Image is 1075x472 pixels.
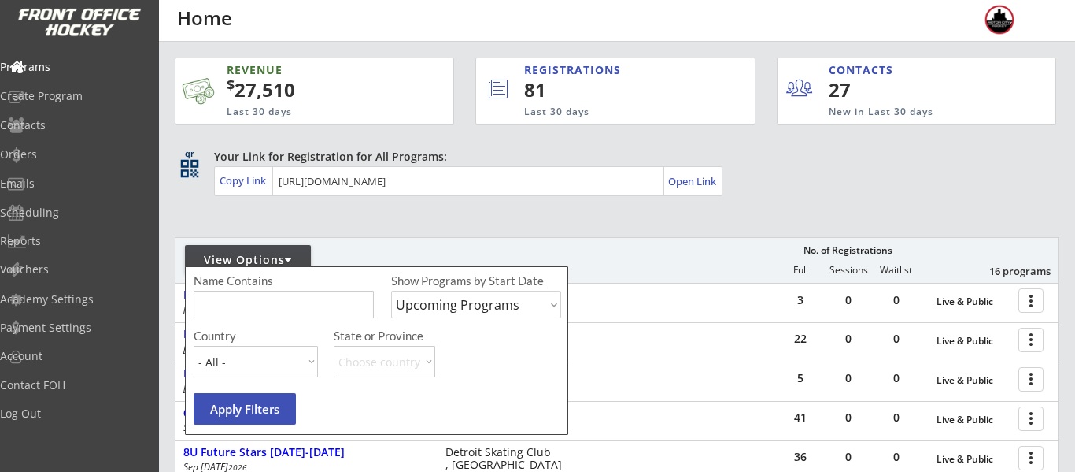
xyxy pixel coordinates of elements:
[825,265,872,276] div: Sessions
[227,62,383,78] div: REVENUE
[777,452,824,463] div: 36
[1018,288,1044,313] button: more_vert
[873,373,920,384] div: 0
[969,264,1051,278] div: 16 programs
[183,463,424,472] div: Sep [DATE]
[829,76,925,103] div: 27
[825,412,872,423] div: 0
[1018,328,1044,352] button: more_vert
[178,157,201,180] button: qr_code
[873,452,920,463] div: 0
[334,330,559,342] div: State or Province
[873,295,920,306] div: 0
[936,375,1010,386] div: Live & Public
[1018,407,1044,431] button: more_vert
[183,423,424,433] div: Sep [DATE]
[829,106,982,119] div: New in Last 30 days
[227,75,235,94] sup: $
[194,330,318,342] div: Country
[825,373,872,384] div: 0
[799,245,896,256] div: No. of Registrations
[936,336,1010,347] div: Live & Public
[777,373,824,384] div: 5
[227,76,404,103] div: 27,510
[936,296,1010,307] div: Live & Public
[185,252,311,268] div: View Options
[936,414,1010,426] div: Live & Public
[183,288,429,302] div: Fall 2025 Walk-On Opportunities
[777,295,824,306] div: 3
[183,446,429,459] div: 8U Future Stars [DATE]-[DATE]
[668,175,718,188] div: Open Link
[183,384,424,393] div: [DATE] - [DATE]
[1018,446,1044,470] button: more_vert
[524,62,685,78] div: REGISTRATIONS
[183,344,424,354] div: [DATE] - [DATE]
[183,305,424,314] div: [DATE] - [DATE]
[183,407,429,420] div: 6U Future Stars [DATE]-[DATE]
[194,275,318,287] div: Name Contains
[825,295,872,306] div: 0
[524,106,689,119] div: Last 30 days
[220,173,269,188] div: Copy Link
[873,333,920,344] div: 0
[1018,367,1044,392] button: more_vert
[391,275,559,287] div: Show Programs by Start Date
[668,170,718,192] a: Open Link
[777,333,824,344] div: 22
[194,393,296,425] button: Apply Filters
[179,149,198,159] div: qr
[872,265,919,276] div: Waitlist
[825,333,872,344] div: 0
[873,412,920,423] div: 0
[524,76,701,103] div: 81
[214,149,1010,165] div: Your Link for Registration for All Programs:
[777,265,824,276] div: Full
[777,412,824,423] div: 41
[227,106,383,119] div: Last 30 days
[825,452,872,463] div: 0
[183,367,429,381] div: DSC: Fall 25' [DATE] 5:10PM
[829,62,900,78] div: CONTACTS
[183,328,429,341] div: DSC: Fall 25' [DATE] 5:10PM
[936,454,1010,465] div: Live & Public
